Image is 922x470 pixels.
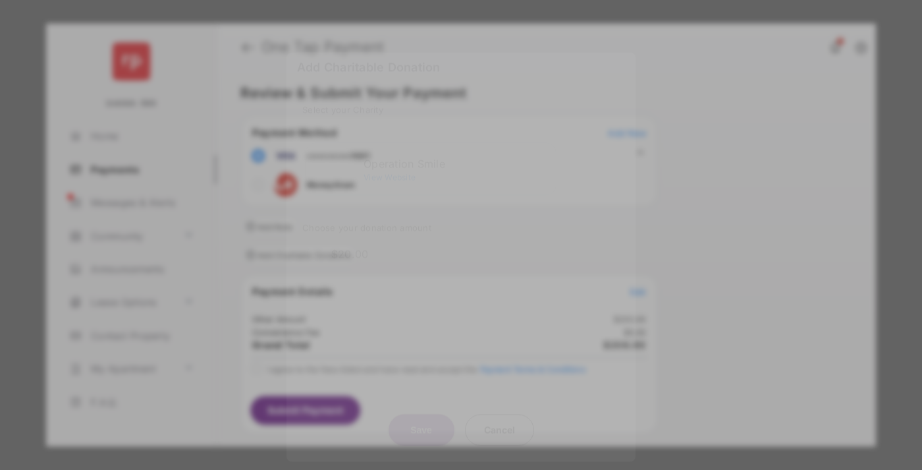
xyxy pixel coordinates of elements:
[331,247,369,260] label: $20.00
[302,104,383,115] span: Select your Charity
[364,172,416,182] span: View Website
[302,222,431,233] span: Choose your donation amount
[465,414,534,446] button: Cancel
[364,158,551,169] div: Operation Smile
[389,415,454,446] button: Save
[286,52,636,82] h6: Add Charitable Donation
